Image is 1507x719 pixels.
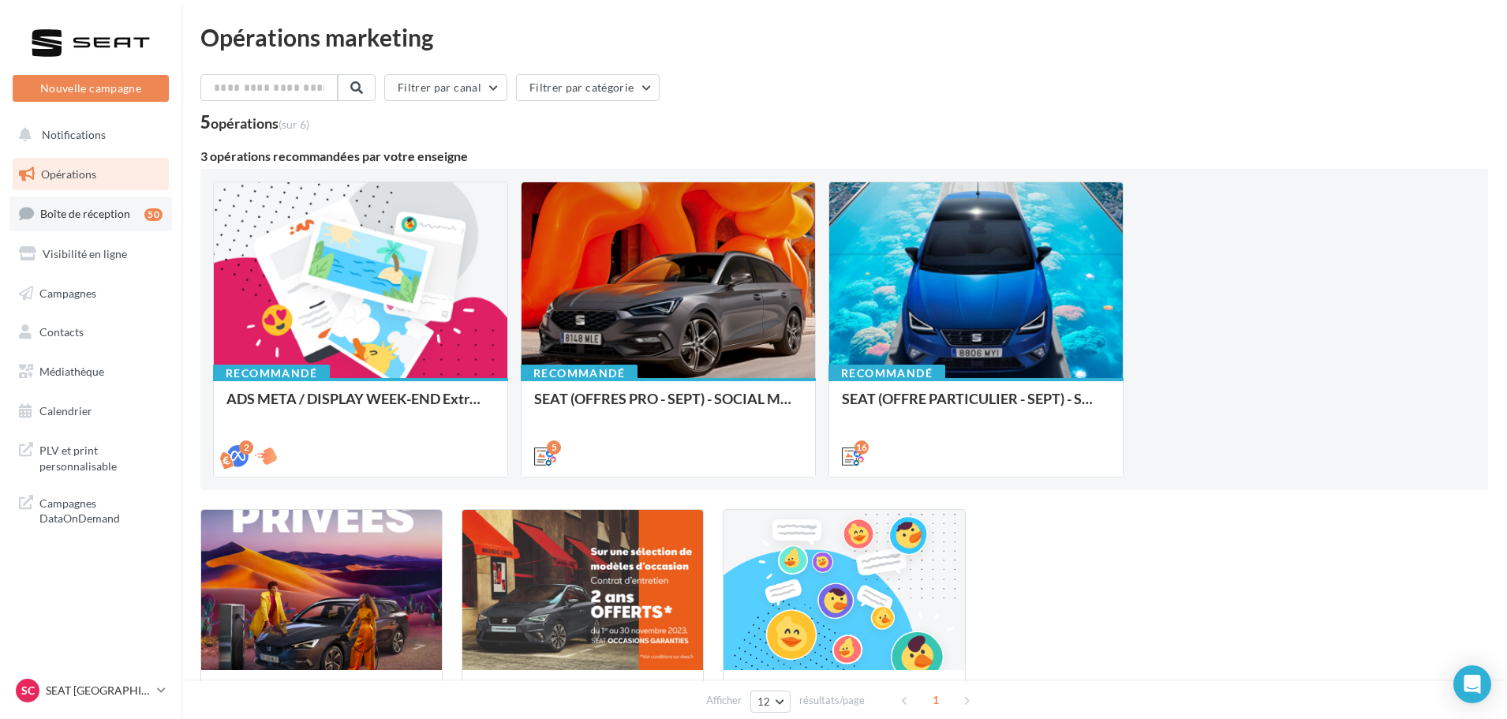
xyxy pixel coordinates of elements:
[854,440,869,455] div: 16
[9,355,172,388] a: Médiathèque
[39,492,163,526] span: Campagnes DataOnDemand
[144,208,163,221] div: 50
[200,114,309,131] div: 5
[384,74,507,101] button: Filtrer par canal
[521,365,638,382] div: Recommandé
[9,277,172,310] a: Campagnes
[516,74,660,101] button: Filtrer par catégorie
[39,325,84,339] span: Contacts
[757,695,771,708] span: 12
[46,683,151,698] p: SEAT [GEOGRAPHIC_DATA]
[9,197,172,230] a: Boîte de réception50
[39,404,92,418] span: Calendrier
[9,316,172,349] a: Contacts
[40,207,130,220] span: Boîte de réception
[799,693,865,708] span: résultats/page
[39,365,104,378] span: Médiathèque
[9,118,166,152] button: Notifications
[9,395,172,428] a: Calendrier
[200,150,1488,163] div: 3 opérations recommandées par votre enseigne
[828,365,945,382] div: Recommandé
[923,687,948,713] span: 1
[13,676,169,706] a: SC SEAT [GEOGRAPHIC_DATA]
[21,683,35,698] span: SC
[43,247,127,260] span: Visibilité en ligne
[842,391,1110,422] div: SEAT (OFFRE PARTICULIER - SEPT) - SOCIAL MEDIA
[9,158,172,191] a: Opérations
[39,286,96,299] span: Campagnes
[279,118,309,131] span: (sur 6)
[41,167,96,181] span: Opérations
[1453,665,1491,703] div: Open Intercom Messenger
[13,75,169,102] button: Nouvelle campagne
[750,691,791,713] button: 12
[226,391,495,422] div: ADS META / DISPLAY WEEK-END Extraordinaire (JPO) Septembre 2025
[547,440,561,455] div: 5
[211,116,309,130] div: opérations
[42,128,106,141] span: Notifications
[9,486,172,533] a: Campagnes DataOnDemand
[200,25,1488,49] div: Opérations marketing
[39,440,163,474] span: PLV et print personnalisable
[9,433,172,480] a: PLV et print personnalisable
[706,693,742,708] span: Afficher
[213,365,330,382] div: Recommandé
[239,440,253,455] div: 2
[9,238,172,271] a: Visibilité en ligne
[534,391,802,422] div: SEAT (OFFRES PRO - SEPT) - SOCIAL MEDIA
